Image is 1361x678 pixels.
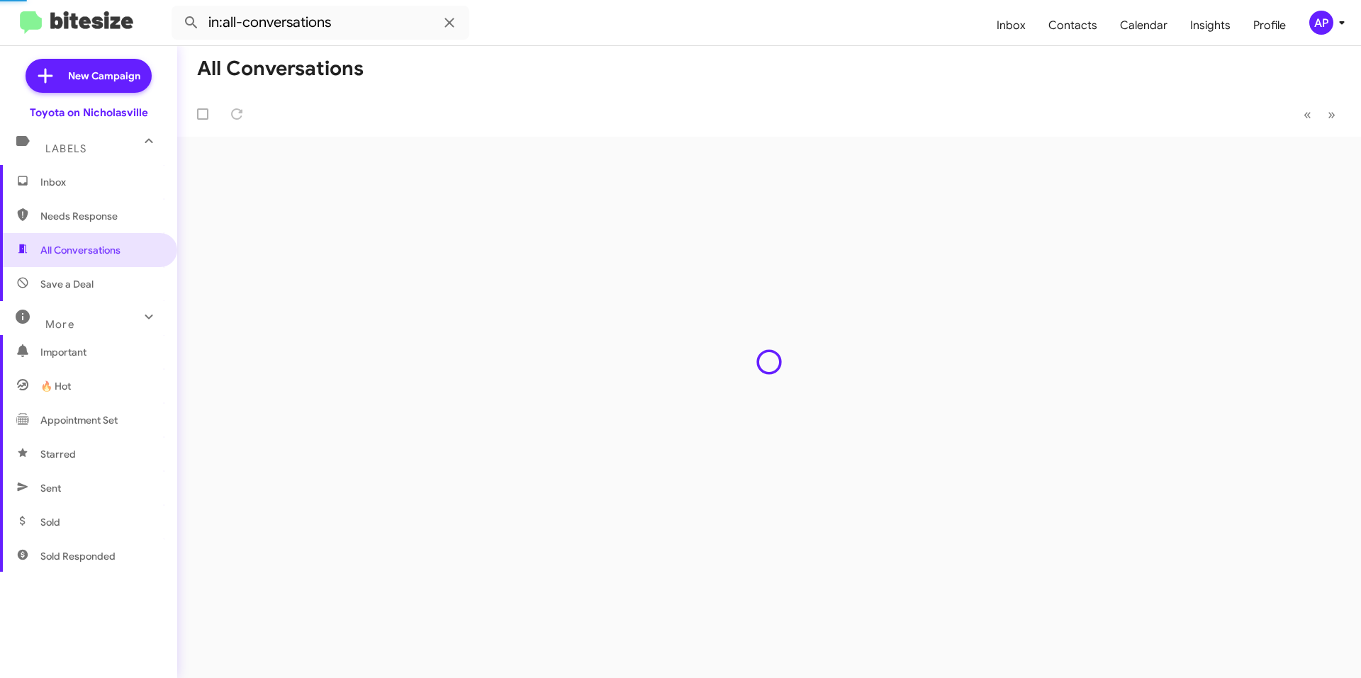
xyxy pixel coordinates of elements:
button: Previous [1295,100,1320,129]
a: Insights [1179,5,1242,46]
div: AP [1309,11,1333,35]
span: Sold Responded [40,549,116,563]
span: Starred [40,447,76,461]
button: Next [1319,100,1344,129]
a: Inbox [985,5,1037,46]
a: Contacts [1037,5,1109,46]
span: » [1328,106,1335,123]
span: Appointment Set [40,413,118,427]
a: Profile [1242,5,1297,46]
input: Search [172,6,469,40]
span: All Conversations [40,243,121,257]
nav: Page navigation example [1296,100,1344,129]
span: More [45,318,74,331]
span: « [1304,106,1311,123]
span: Needs Response [40,209,161,223]
span: 🔥 Hot [40,379,71,393]
a: Calendar [1109,5,1179,46]
span: Inbox [40,175,161,189]
span: Sent [40,481,61,495]
span: Labels [45,142,86,155]
h1: All Conversations [197,57,364,80]
a: New Campaign [26,59,152,93]
span: Save a Deal [40,277,94,291]
div: Toyota on Nicholasville [30,106,148,120]
button: AP [1297,11,1345,35]
span: New Campaign [68,69,140,83]
span: Sold [40,515,60,529]
span: Important [40,345,161,359]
